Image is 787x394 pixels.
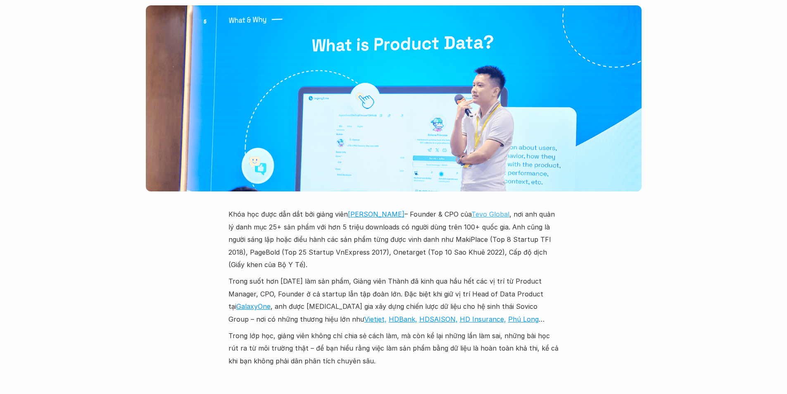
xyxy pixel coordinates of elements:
[228,330,559,367] p: Trong lớp học, giảng viên không chỉ chia sẻ cách làm, mà còn kể lại những lần làm sai, những bài ...
[471,210,509,218] a: Tevo Global
[348,210,404,218] a: [PERSON_NAME]
[460,315,506,323] a: HD Insurance,
[364,315,387,323] a: Vietjet,
[228,275,559,325] p: Trong suốt hơn [DATE] làm sản phẩm, Giảng viên Thành đã kinh qua hầu hết các vị trí từ Product Ma...
[508,315,539,323] a: Phú Long
[228,208,559,271] p: Khóa học được dẫn dắt bởi giảng viên – Founder & CPO của , nơi anh quản lý danh mục 25+ sản phẩm ...
[419,315,458,323] a: HDSAISON,
[236,302,271,310] a: GalaxyOne
[389,315,417,323] a: HDBank,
